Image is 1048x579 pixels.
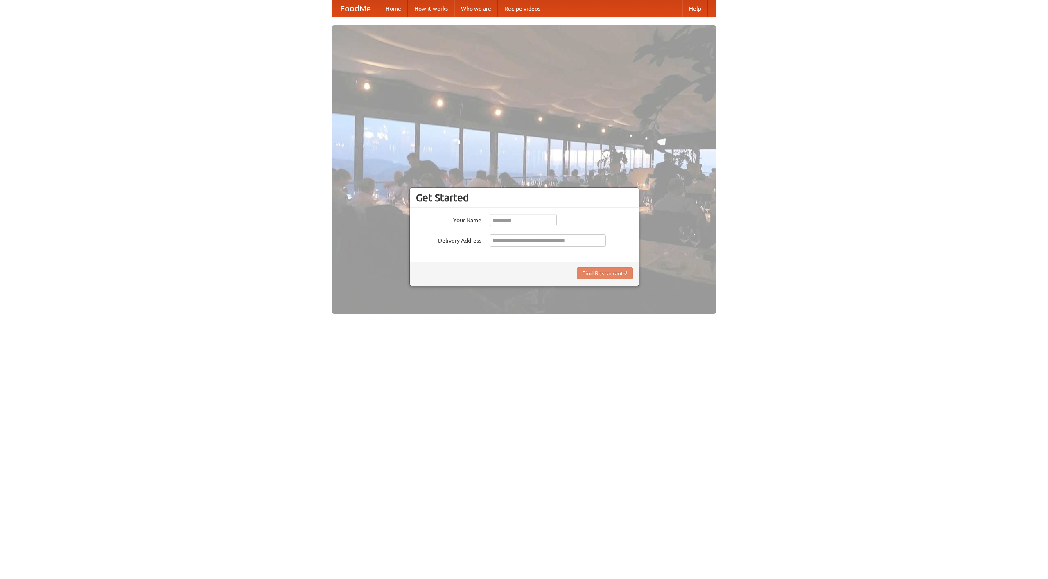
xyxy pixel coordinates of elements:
button: Find Restaurants! [577,267,633,279]
a: FoodMe [332,0,379,17]
label: Your Name [416,214,481,224]
a: Recipe videos [498,0,547,17]
h3: Get Started [416,191,633,204]
a: Home [379,0,408,17]
label: Delivery Address [416,234,481,245]
a: How it works [408,0,454,17]
a: Help [682,0,708,17]
a: Who we are [454,0,498,17]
